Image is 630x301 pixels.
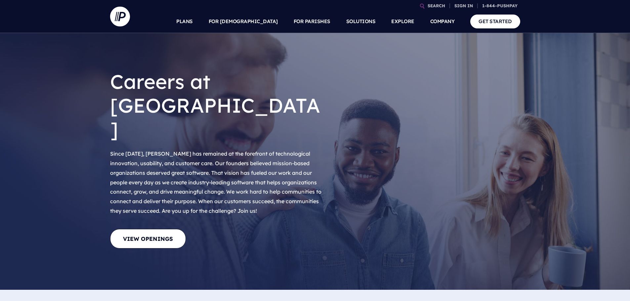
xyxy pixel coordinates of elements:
a: FOR [DEMOGRAPHIC_DATA] [209,10,278,33]
a: EXPLORE [391,10,414,33]
a: SOLUTIONS [346,10,376,33]
a: COMPANY [430,10,455,33]
a: GET STARTED [470,15,520,28]
a: FOR PARISHES [294,10,330,33]
h1: Careers at [GEOGRAPHIC_DATA] [110,64,325,146]
span: Since [DATE], [PERSON_NAME] has remained at the forefront of technological innovation, usability,... [110,150,321,214]
a: View Openings [110,229,186,248]
a: PLANS [176,10,193,33]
